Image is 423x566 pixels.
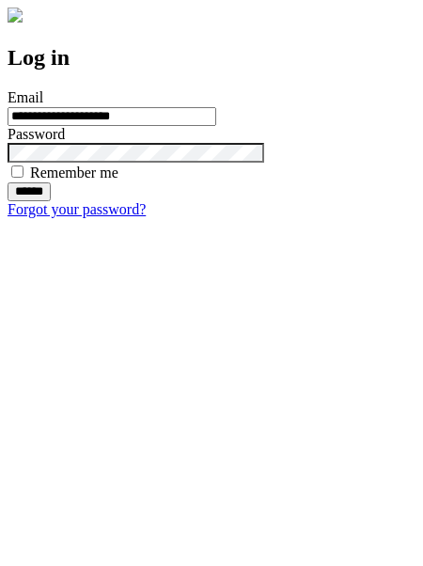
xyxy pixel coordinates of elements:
label: Remember me [30,165,118,181]
label: Password [8,126,65,142]
label: Email [8,89,43,105]
h2: Log in [8,45,415,71]
img: logo-4e3dc11c47720685a147b03b5a06dd966a58ff35d612b21f08c02c0306f2b779.png [8,8,23,23]
a: Forgot your password? [8,201,146,217]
